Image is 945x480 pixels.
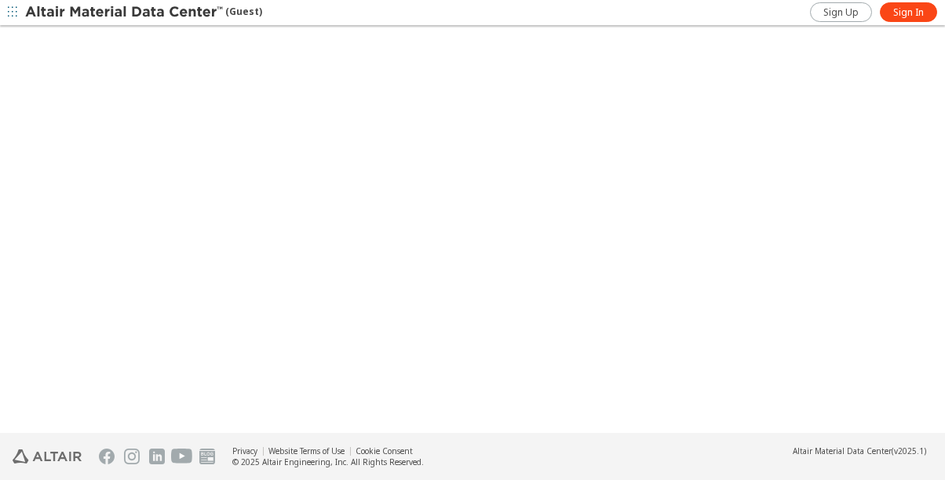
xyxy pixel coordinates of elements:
a: Sign Up [810,2,872,22]
div: (v2025.1) [793,445,926,456]
a: Cookie Consent [356,445,413,456]
div: (Guest) [25,5,262,20]
span: Sign Up [823,6,859,19]
a: Website Terms of Use [268,445,345,456]
span: Altair Material Data Center [793,445,892,456]
span: Sign In [893,6,924,19]
img: Altair Material Data Center [25,5,225,20]
div: © 2025 Altair Engineering, Inc. All Rights Reserved. [232,456,424,467]
img: Altair Engineering [13,449,82,464]
a: Sign In [880,2,937,22]
a: Privacy [232,445,257,456]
